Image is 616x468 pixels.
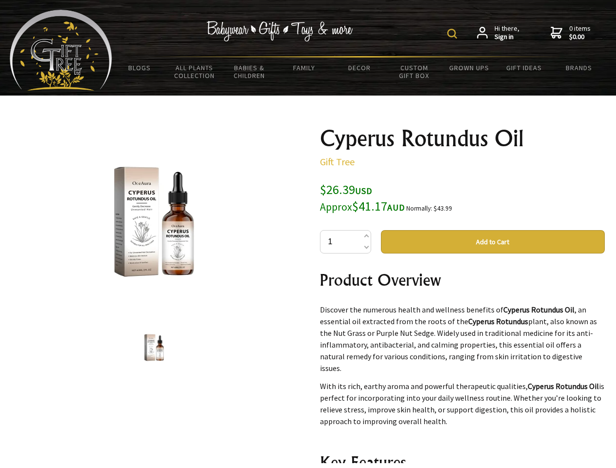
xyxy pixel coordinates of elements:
[78,146,230,298] img: Cyperus Rotundus Oil
[355,185,372,196] span: USD
[320,268,605,292] h2: Product Overview
[320,380,605,427] p: With its rich, earthy aroma and powerful therapeutic qualities, is perfect for incorporating into...
[320,304,605,374] p: Discover the numerous health and wellness benefits of , an essential oil extracted from the roots...
[468,316,528,326] strong: Cyperus Rotundus
[447,29,457,39] img: product search
[528,381,599,391] strong: Cyperus Rotundus Oil
[381,230,605,253] button: Add to Cart
[495,33,519,41] strong: Sign in
[387,58,442,86] a: Custom Gift Box
[387,202,405,213] span: AUD
[551,24,591,41] a: 0 items$0.00
[569,33,591,41] strong: $0.00
[167,58,222,86] a: All Plants Collection
[569,24,591,41] span: 0 items
[112,58,167,78] a: BLOGS
[477,24,519,41] a: Hi there,Sign in
[332,58,387,78] a: Decor
[320,156,355,168] a: Gift Tree
[207,21,353,41] img: Babywear - Gifts - Toys & more
[222,58,277,86] a: Babies & Children
[495,24,519,41] span: Hi there,
[320,200,352,214] small: Approx
[406,204,452,213] small: Normally: $43.99
[320,127,605,150] h1: Cyperus Rotundus Oil
[552,58,607,78] a: Brands
[277,58,332,78] a: Family
[320,181,405,214] span: $26.39 $41.17
[503,305,575,314] strong: Cyperus Rotundus Oil
[497,58,552,78] a: Gift Ideas
[441,58,497,78] a: Grown Ups
[136,329,173,366] img: Cyperus Rotundus Oil
[10,10,112,91] img: Babyware - Gifts - Toys and more...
